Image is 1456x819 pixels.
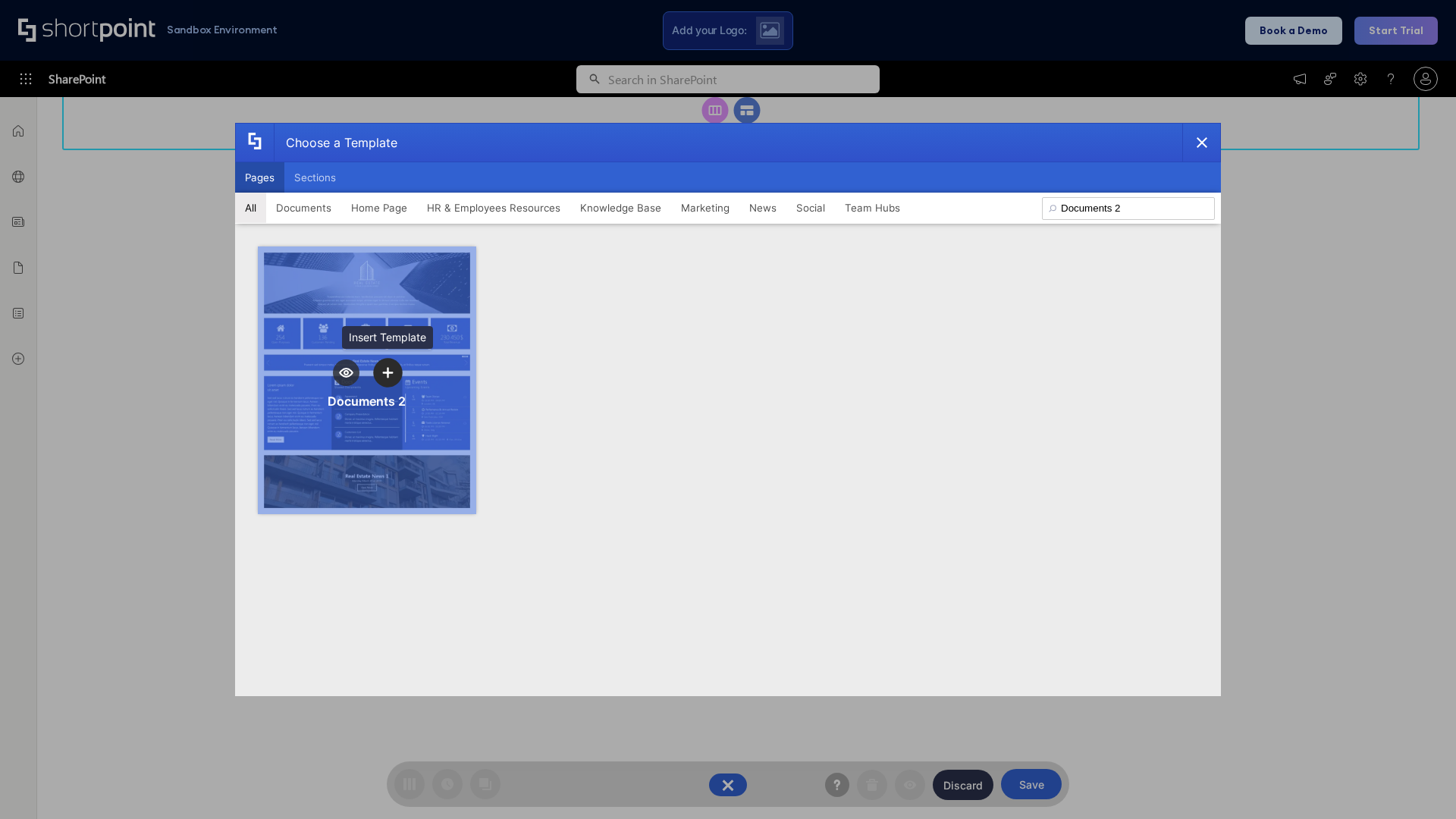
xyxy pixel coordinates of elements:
button: News [739,193,786,223]
button: Pages [235,162,284,193]
input: Search [1042,197,1215,220]
button: HR & Employees Resources [417,193,570,223]
button: Documents [266,193,341,223]
button: Team Hubs [835,193,910,223]
button: Home Page [341,193,417,223]
button: All [235,193,266,223]
iframe: Chat Widget [1380,746,1456,819]
div: template selector [235,123,1221,696]
button: Sections [284,162,346,193]
button: Marketing [671,193,739,223]
div: Documents 2 [328,394,406,409]
button: Social [786,193,835,223]
button: Knowledge Base [570,193,671,223]
div: Choose a Template [274,124,397,162]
